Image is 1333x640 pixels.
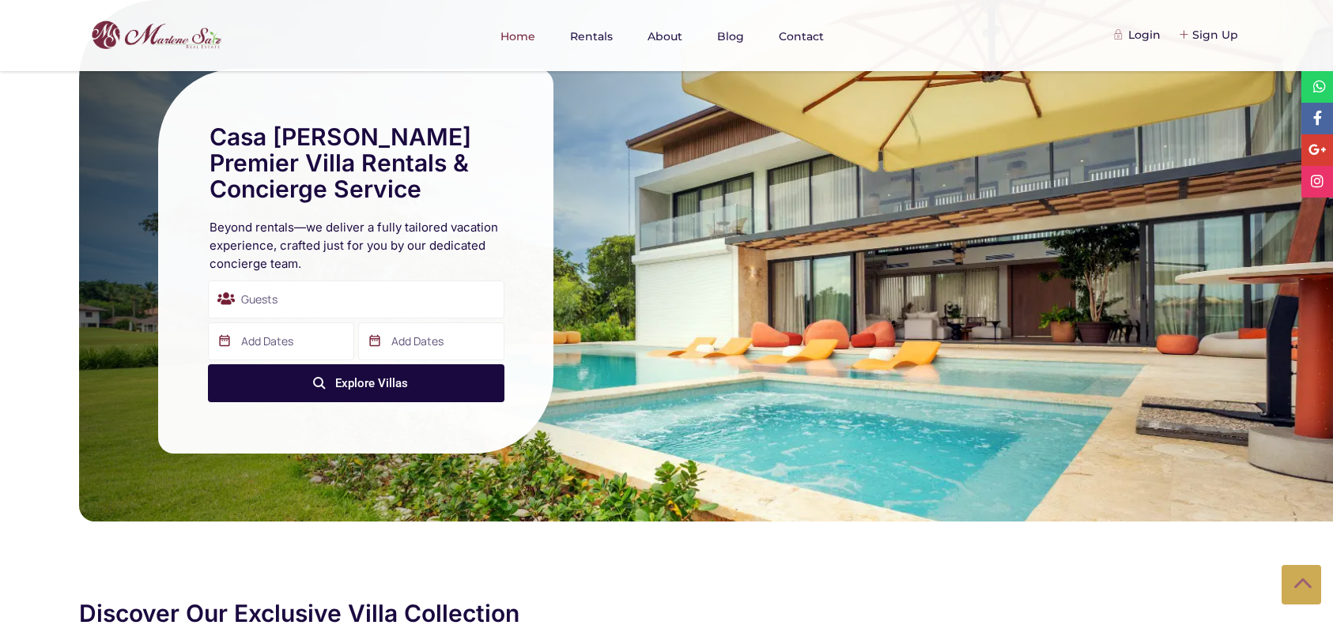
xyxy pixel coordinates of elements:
[67,17,225,54] img: logo
[358,322,504,360] input: Add Dates
[1180,26,1238,43] div: Sign Up
[210,218,502,273] h2: Beyond rentals—we deliver a fully tailored vacation experience, crafted just for you by our dedic...
[208,364,504,402] button: Explore Villas
[208,322,354,360] input: Add Dates
[1116,26,1161,43] div: Login
[208,280,504,318] div: Guests
[210,124,502,202] h1: Casa [PERSON_NAME] Premier Villa Rentals & Concierge Service
[79,600,1254,627] h2: Discover Our Exclusive Villa Collection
